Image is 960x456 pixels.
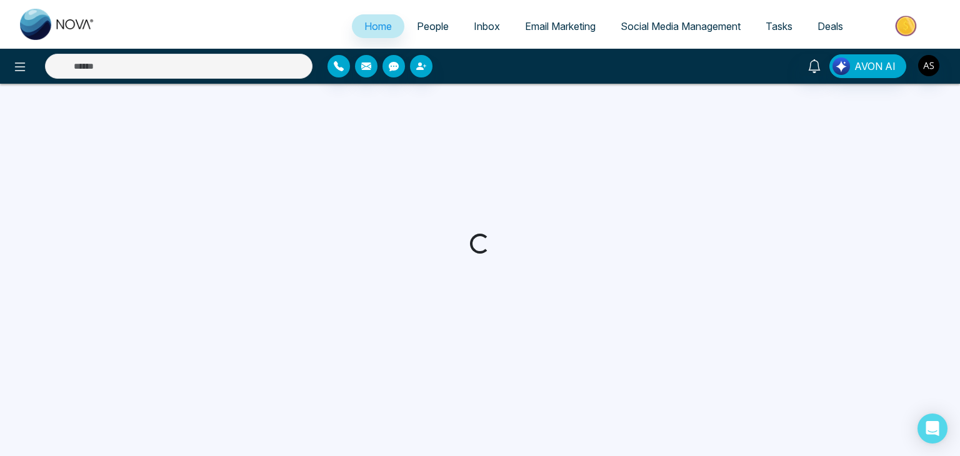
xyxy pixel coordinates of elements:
span: Home [364,20,392,32]
a: Home [352,14,404,38]
img: Nova CRM Logo [20,9,95,40]
a: Email Marketing [512,14,608,38]
a: Social Media Management [608,14,753,38]
img: Lead Flow [832,57,850,75]
a: Deals [805,14,856,38]
span: Tasks [766,20,792,32]
button: AVON AI [829,54,906,78]
a: Inbox [461,14,512,38]
span: Inbox [474,20,500,32]
div: Open Intercom Messenger [917,414,947,444]
span: People [417,20,449,32]
span: Deals [817,20,843,32]
span: Email Marketing [525,20,596,32]
a: Tasks [753,14,805,38]
span: AVON AI [854,59,896,74]
img: Market-place.gif [862,12,952,40]
img: User Avatar [918,55,939,76]
span: Social Media Management [621,20,741,32]
a: People [404,14,461,38]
